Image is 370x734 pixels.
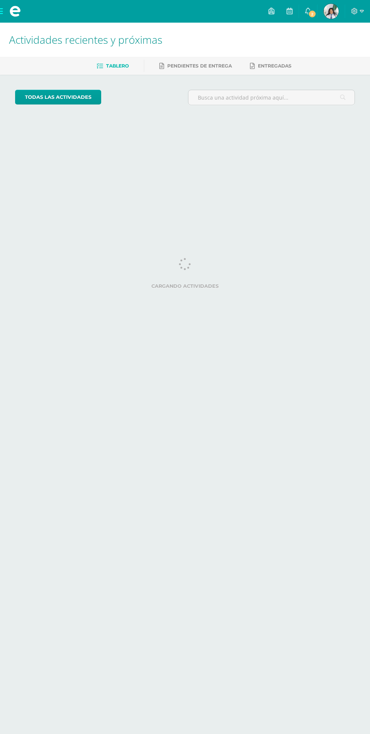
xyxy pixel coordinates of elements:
a: todas las Actividades [15,90,101,104]
span: Tablero [106,63,129,69]
span: Pendientes de entrega [167,63,232,69]
a: Tablero [97,60,129,72]
span: Entregadas [258,63,291,69]
span: 2 [308,10,316,18]
a: Entregadas [250,60,291,72]
a: Pendientes de entrega [159,60,232,72]
span: Actividades recientes y próximas [9,32,162,47]
img: 7041e6c69181e21aed71338017ff0dd9.png [324,4,339,19]
label: Cargando actividades [15,283,355,289]
input: Busca una actividad próxima aquí... [188,90,355,105]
